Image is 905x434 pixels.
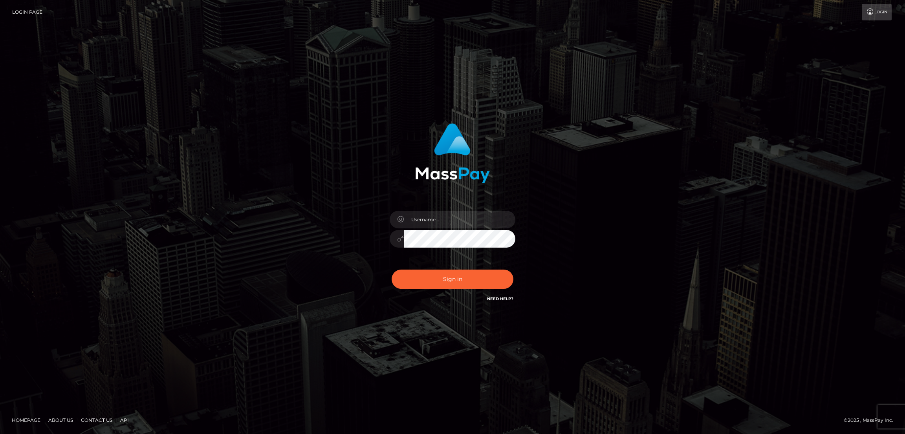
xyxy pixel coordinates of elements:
a: Homepage [9,414,44,426]
a: Contact Us [78,414,115,426]
a: Login [862,4,892,20]
img: MassPay Login [415,123,490,183]
a: Need Help? [487,296,513,301]
a: Login Page [12,4,42,20]
a: API [117,414,132,426]
input: Username... [404,211,515,228]
div: © 2025 , MassPay Inc. [844,416,899,425]
a: About Us [45,414,76,426]
button: Sign in [392,270,513,289]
